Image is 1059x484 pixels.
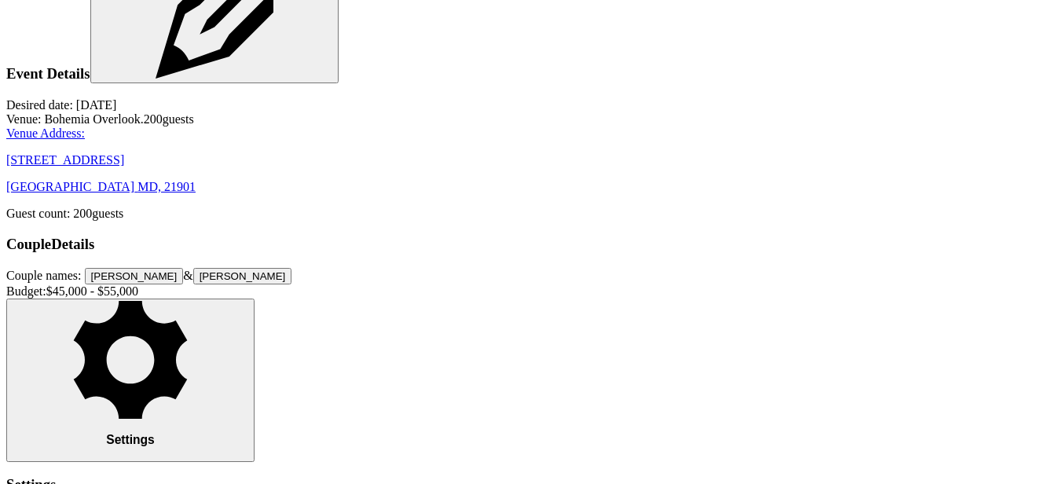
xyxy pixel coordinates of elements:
[193,268,292,284] button: [PERSON_NAME]
[85,269,292,282] span: &
[6,112,44,126] span: Venue:
[144,112,194,126] span: 200 guests
[76,98,117,112] span: [DATE]
[6,284,46,298] span: Budget:
[85,268,184,284] button: [PERSON_NAME]
[6,153,1053,167] p: [STREET_ADDRESS]
[13,433,248,447] h3: Settings
[6,207,73,220] span: Guest count:
[6,126,85,140] span: Venue Address:
[6,98,76,112] span: Desired date:
[6,269,85,282] span: Couple names:
[46,284,138,298] span: $45,000 - $55,000
[6,236,1053,253] h3: Couple Details
[73,207,123,220] span: 200 guests
[6,299,255,462] button: Settings
[6,180,1053,194] p: [GEOGRAPHIC_DATA] MD, 21901
[44,112,140,126] span: Bohemia Overlook
[141,112,144,126] span: .
[6,126,1053,194] a: Venue Address: [STREET_ADDRESS][GEOGRAPHIC_DATA] MD, 21901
